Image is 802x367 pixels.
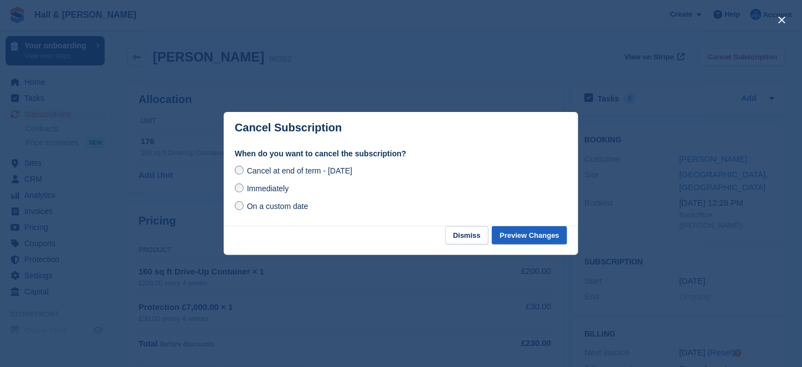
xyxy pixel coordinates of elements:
[247,202,309,211] span: On a custom date
[247,166,352,175] span: Cancel at end of term - [DATE]
[235,166,244,175] input: Cancel at end of term - [DATE]
[235,183,244,192] input: Immediately
[492,226,567,244] button: Preview Changes
[235,121,342,134] p: Cancel Subscription
[773,11,791,29] button: close
[247,184,289,193] span: Immediately
[445,226,489,244] button: Dismiss
[235,148,567,160] label: When do you want to cancel the subscription?
[235,201,244,210] input: On a custom date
